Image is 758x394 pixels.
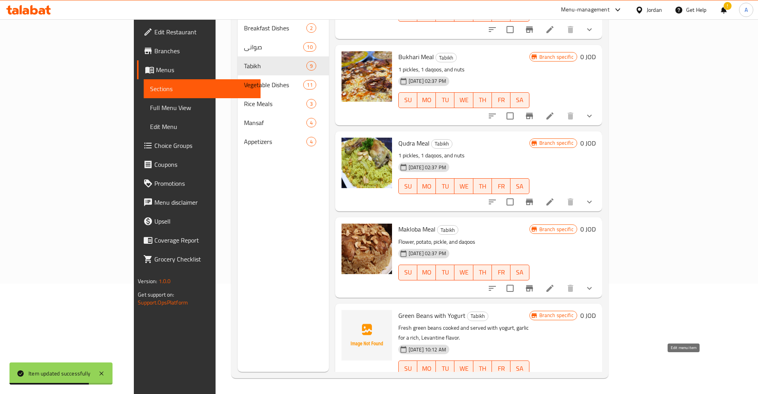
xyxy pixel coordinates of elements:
button: Branch-specific-item [520,106,539,125]
span: WE [458,363,470,374]
div: Rice Meals [244,99,306,108]
svg: Show Choices [585,284,594,293]
span: SU [402,267,414,278]
button: sort-choices [483,20,502,39]
span: TU [439,267,451,278]
p: 1 pickles, 1 daqoos, and nuts [398,151,529,161]
a: Menu disclaimer [137,193,261,212]
img: Green Beans with Yogurt [341,310,392,360]
span: Select to update [502,280,518,297]
button: WE [454,360,473,376]
button: WE [454,178,473,194]
span: Version: [138,276,157,286]
span: Mansaf [244,118,306,127]
span: FR [495,363,507,374]
a: Grocery Checklist [137,250,261,269]
span: Makloba Meal [398,223,435,235]
span: SA [514,94,526,106]
span: Appetizers [244,137,306,146]
button: delete [561,106,580,125]
h6: 0 JOD [580,51,596,62]
a: Edit menu item [545,25,555,34]
button: TH [473,178,492,194]
span: Sections [150,84,254,93]
button: delete [561,20,580,39]
span: SU [402,363,414,374]
div: items [306,23,316,33]
span: A [745,6,748,14]
button: FR [492,92,510,108]
button: show more [580,192,599,211]
div: Vegetable Dishes11 [238,75,329,94]
button: WE [454,265,473,280]
span: TH [477,267,489,278]
span: Qudra Meal [398,137,430,149]
span: 11 [304,81,315,89]
button: delete [561,279,580,298]
button: sort-choices [483,279,502,298]
div: Breakfast Dishes2 [238,19,329,37]
button: TU [436,360,454,376]
span: Full Menu View [150,103,254,112]
span: Edit Menu [150,122,254,131]
button: WE [454,92,473,108]
div: items [306,61,316,71]
div: items [306,118,316,127]
button: TH [473,360,492,376]
span: Vegetable Dishes [244,80,303,90]
span: SU [402,94,414,106]
span: 4 [307,138,316,146]
span: Breakfast Dishes [244,23,306,33]
div: Mansaf4 [238,113,329,132]
span: Branches [154,46,254,56]
div: Rice Meals3 [238,94,329,113]
button: MO [417,92,436,108]
span: [DATE] 10:12 AM [405,346,449,353]
span: Tabikh [467,312,488,321]
button: FR [492,265,510,280]
span: SA [514,267,526,278]
button: Branch-specific-item [520,20,539,39]
a: Coupons [137,155,261,174]
p: 1 pickles, 1 daqoos, and nuts [398,65,529,75]
span: صواني [244,42,303,52]
span: WE [458,181,470,192]
button: SU [398,178,417,194]
button: FR [492,178,510,194]
button: SA [510,265,529,280]
div: Tabikh [431,139,452,149]
img: Bukhari Meal [341,51,392,102]
a: Branches [137,41,261,60]
span: [DATE] 02:37 PM [405,250,449,257]
div: items [306,99,316,108]
span: Promotions [154,179,254,188]
p: Flower, potato, pickle, and daqoos [398,237,529,247]
button: TH [473,92,492,108]
h6: 0 JOD [580,138,596,149]
span: Select to update [502,194,518,210]
span: Tabikh [244,61,306,71]
span: Grocery Checklist [154,254,254,264]
a: Choice Groups [137,136,261,155]
button: delete [561,192,580,211]
span: Tabikh [437,226,458,235]
div: Tabikh [437,225,458,235]
button: show more [580,106,599,125]
span: Choice Groups [154,141,254,150]
button: SU [398,360,417,376]
button: SA [510,92,529,108]
span: [DATE] 02:37 PM [405,77,449,85]
span: WE [458,94,470,106]
button: SA [510,360,529,376]
a: Promotions [137,174,261,193]
span: FR [495,94,507,106]
nav: Menu sections [238,15,329,154]
span: TH [477,181,489,192]
div: Menu-management [561,5,610,15]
